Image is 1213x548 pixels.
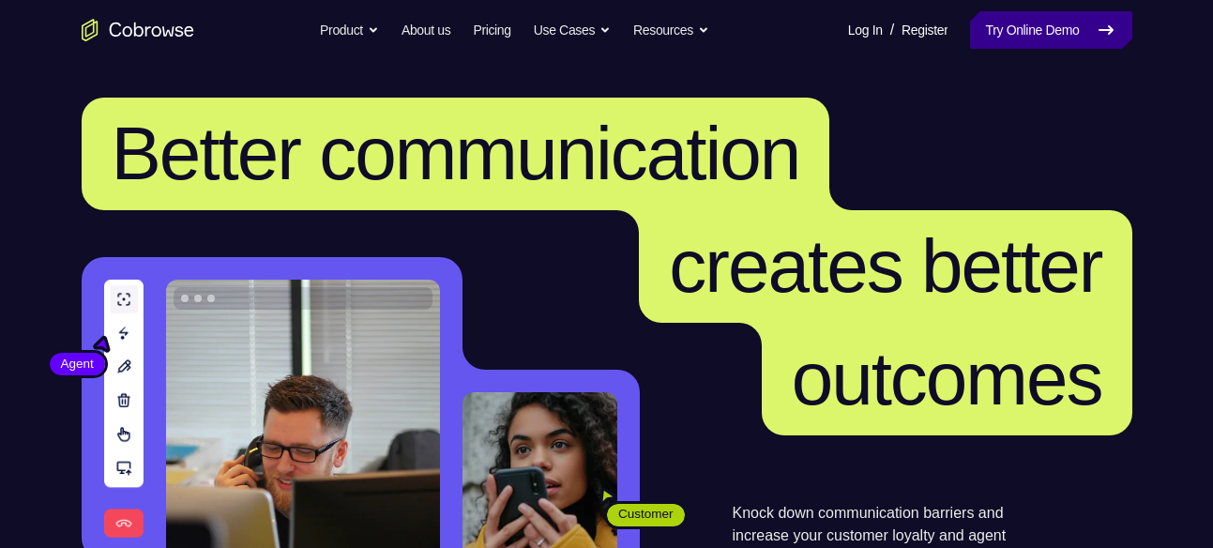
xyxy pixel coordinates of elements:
a: Log In [848,11,883,49]
span: / [890,19,894,41]
a: Go to the home page [82,19,194,41]
a: Try Online Demo [970,11,1131,49]
button: Use Cases [534,11,611,49]
a: Register [902,11,948,49]
span: outcomes [792,337,1102,420]
button: Resources [633,11,709,49]
a: About us [402,11,450,49]
a: Pricing [473,11,510,49]
button: Product [320,11,379,49]
span: Better communication [112,112,800,195]
span: creates better [669,224,1101,308]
